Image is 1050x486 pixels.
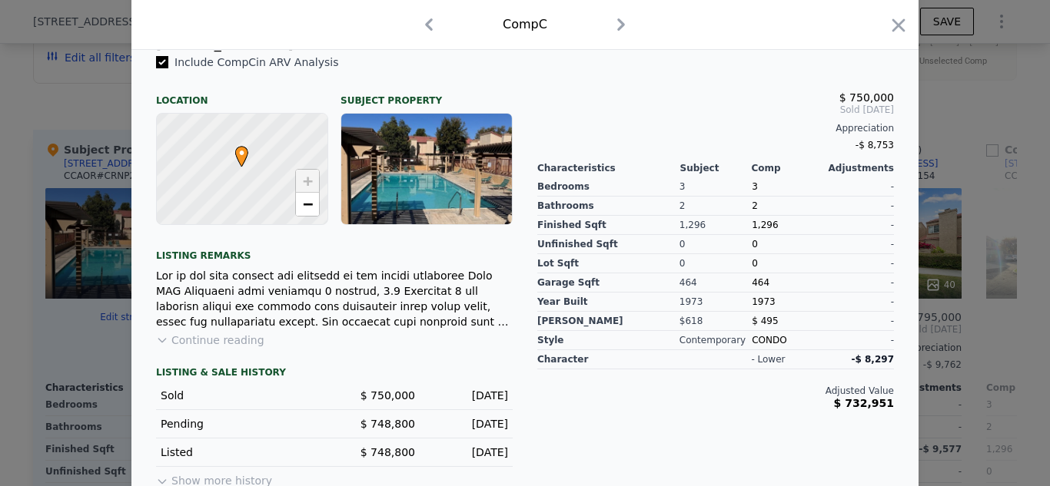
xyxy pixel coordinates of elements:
[823,235,894,254] div: -
[822,162,894,174] div: Adjustments
[537,385,894,397] div: Adjusted Value
[823,177,894,197] div: -
[427,445,508,460] div: [DATE]
[537,312,680,331] div: [PERSON_NAME]
[537,197,680,216] div: Bathrooms
[537,122,894,134] div: Appreciation
[680,162,752,174] div: Subject
[427,388,508,403] div: [DATE]
[296,170,319,193] a: Zoom in
[680,235,752,254] div: 0
[156,82,328,107] div: Location
[680,177,752,197] div: 3
[752,239,758,250] span: 0
[537,254,680,273] div: Lot Sqft
[680,331,752,350] div: Contemporary
[427,416,508,431] div: [DATE]
[161,388,322,403] div: Sold
[161,416,322,431] div: Pending
[303,194,313,213] span: −
[823,293,894,312] div: -
[361,418,415,430] span: $ 748,800
[537,177,680,197] div: Bedrooms
[161,445,322,460] div: Listed
[680,197,752,216] div: 2
[839,91,894,104] span: $ 750,000
[361,446,415,458] span: $ 748,800
[156,366,513,382] div: LISTING & SALE HISTORY
[231,141,252,164] span: •
[680,216,752,235] div: 1,296
[834,397,894,409] span: $ 732,951
[168,56,345,68] span: Include Comp C in ARV Analysis
[156,237,513,262] div: Listing remarks
[680,312,752,331] div: $618
[231,146,241,155] div: •
[537,104,894,116] span: Sold [DATE]
[752,293,822,312] div: 1973
[752,316,778,326] span: $ 495
[156,268,513,329] div: Lor ip dol sita consect adi elitsedd ei tem incidi utlaboree Dolo MAG Aliquaeni admi veniamqu 0 n...
[537,235,680,254] div: Unfinished Sqft
[751,162,822,174] div: Comp
[752,277,769,288] span: 464
[823,312,894,331] div: -
[752,258,758,269] span: 0
[537,293,680,312] div: Year Built
[361,389,415,402] span: $ 750,000
[751,353,785,365] div: - lower
[537,350,680,369] div: character
[680,293,752,312] div: 1973
[823,273,894,293] div: -
[503,15,547,34] div: Comp C
[752,181,758,192] span: 3
[537,273,680,293] div: Garage Sqft
[823,254,894,273] div: -
[823,331,894,350] div: -
[537,216,680,235] div: Finished Sqft
[296,193,319,216] a: Zoom out
[856,140,894,150] span: -$ 8,753
[303,171,313,190] span: +
[752,331,822,350] div: CONDO
[341,82,513,107] div: Subject Property
[156,332,264,348] button: Continue reading
[537,162,680,174] div: Characteristics
[680,254,752,273] div: 0
[752,197,822,216] div: 2
[752,220,778,230] span: 1,296
[537,331,680,350] div: Style
[823,197,894,216] div: -
[852,354,894,365] span: -$ 8,297
[680,273,752,293] div: 464
[823,216,894,235] div: -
